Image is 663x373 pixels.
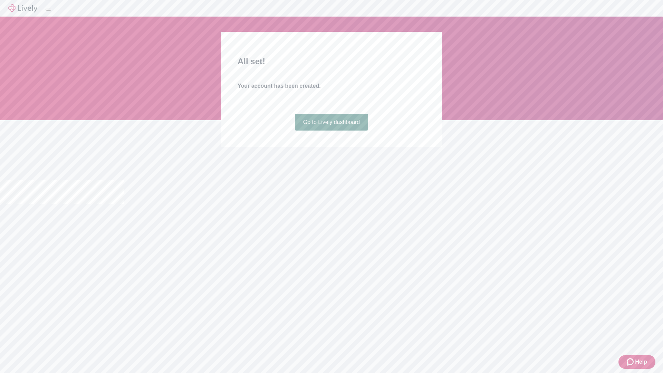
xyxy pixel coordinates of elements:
[635,358,647,366] span: Help
[46,9,51,11] button: Log out
[8,4,37,12] img: Lively
[627,358,635,366] svg: Zendesk support icon
[295,114,368,131] a: Go to Lively dashboard
[238,82,425,90] h4: Your account has been created.
[238,55,425,68] h2: All set!
[618,355,655,369] button: Zendesk support iconHelp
